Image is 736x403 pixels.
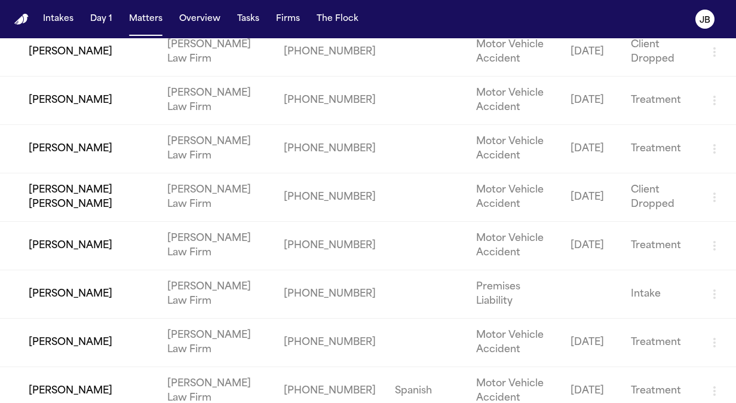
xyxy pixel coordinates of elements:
td: [DATE] [561,28,621,77]
td: Client Dropped [621,173,698,222]
td: [PHONE_NUMBER] [274,222,385,270]
td: [DATE] [561,125,621,173]
td: [PERSON_NAME] Law Firm [158,319,275,367]
td: [PERSON_NAME] Law Firm [158,270,275,319]
td: [DATE] [561,222,621,270]
td: Motor Vehicle Accident [467,77,560,125]
td: Motor Vehicle Accident [467,28,560,77]
button: Intakes [38,8,78,30]
td: Premises Liability [467,270,560,319]
td: [DATE] [561,77,621,125]
td: Motor Vehicle Accident [467,125,560,173]
td: Motor Vehicle Accident [467,319,560,367]
td: Motor Vehicle Accident [467,222,560,270]
td: Treatment [621,125,698,173]
td: [PERSON_NAME] Law Firm [158,222,275,270]
td: [PHONE_NUMBER] [274,173,385,222]
td: [DATE] [561,319,621,367]
td: Intake [621,270,698,319]
button: Overview [174,8,225,30]
td: [PHONE_NUMBER] [274,270,385,319]
td: [PHONE_NUMBER] [274,125,385,173]
td: [PERSON_NAME] Law Firm [158,125,275,173]
td: Motor Vehicle Accident [467,173,560,222]
img: Finch Logo [14,14,29,25]
td: [PERSON_NAME] Law Firm [158,77,275,125]
td: [PERSON_NAME] Law Firm [158,173,275,222]
button: Tasks [232,8,264,30]
td: Treatment [621,319,698,367]
td: [PHONE_NUMBER] [274,77,385,125]
button: The Flock [312,8,363,30]
td: [DATE] [561,173,621,222]
td: Treatment [621,77,698,125]
td: [PHONE_NUMBER] [274,28,385,77]
td: Client Dropped [621,28,698,77]
td: [PHONE_NUMBER] [274,319,385,367]
td: [PERSON_NAME] Law Firm [158,28,275,77]
button: Matters [124,8,167,30]
button: Firms [271,8,305,30]
button: Day 1 [85,8,117,30]
a: Home [14,14,29,25]
td: Treatment [621,222,698,270]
